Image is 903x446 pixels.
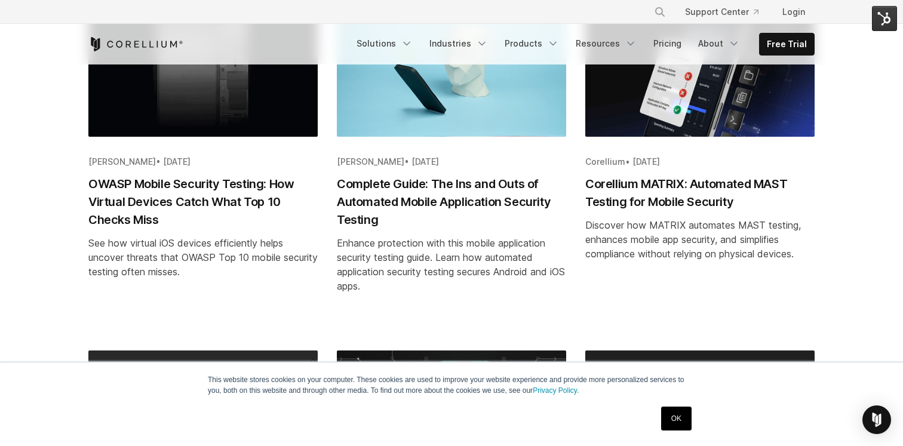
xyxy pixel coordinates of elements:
[337,156,404,167] span: [PERSON_NAME]
[349,33,420,54] a: Solutions
[862,405,891,434] div: Open Intercom Messenger
[585,156,815,168] div: •
[646,33,689,54] a: Pricing
[872,6,897,31] img: HubSpot Tools Menu Toggle
[88,156,318,168] div: •
[337,236,566,293] div: Enhance protection with this mobile application security testing guide. Learn how automated appli...
[773,1,815,23] a: Login
[632,156,660,167] span: [DATE]
[163,156,191,167] span: [DATE]
[88,156,156,167] span: [PERSON_NAME]
[585,156,625,167] span: Corellium
[88,37,183,51] a: Corellium Home
[337,156,566,168] div: •
[349,33,815,56] div: Navigation Menu
[88,236,318,279] div: See how virtual iOS devices efficiently helps uncover threats that OWASP Top 10 mobile security t...
[585,218,815,261] div: Discover how MATRIX automates MAST testing, enhances mobile app security, and simplifies complian...
[585,175,815,211] h2: Corellium MATRIX: Automated MAST Testing for Mobile Security
[760,33,814,55] a: Free Trial
[411,156,439,167] span: [DATE]
[533,386,579,395] a: Privacy Policy.
[497,33,566,54] a: Products
[691,33,747,54] a: About
[88,175,318,229] h2: OWASP Mobile Security Testing: How Virtual Devices Catch What Top 10 Checks Miss
[208,374,695,396] p: This website stores cookies on your computer. These cookies are used to improve your website expe...
[675,1,768,23] a: Support Center
[422,33,495,54] a: Industries
[337,175,566,229] h2: Complete Guide: The Ins and Outs of Automated Mobile Application Security Testing
[661,407,692,430] a: OK
[569,33,644,54] a: Resources
[649,1,671,23] button: Search
[640,1,815,23] div: Navigation Menu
